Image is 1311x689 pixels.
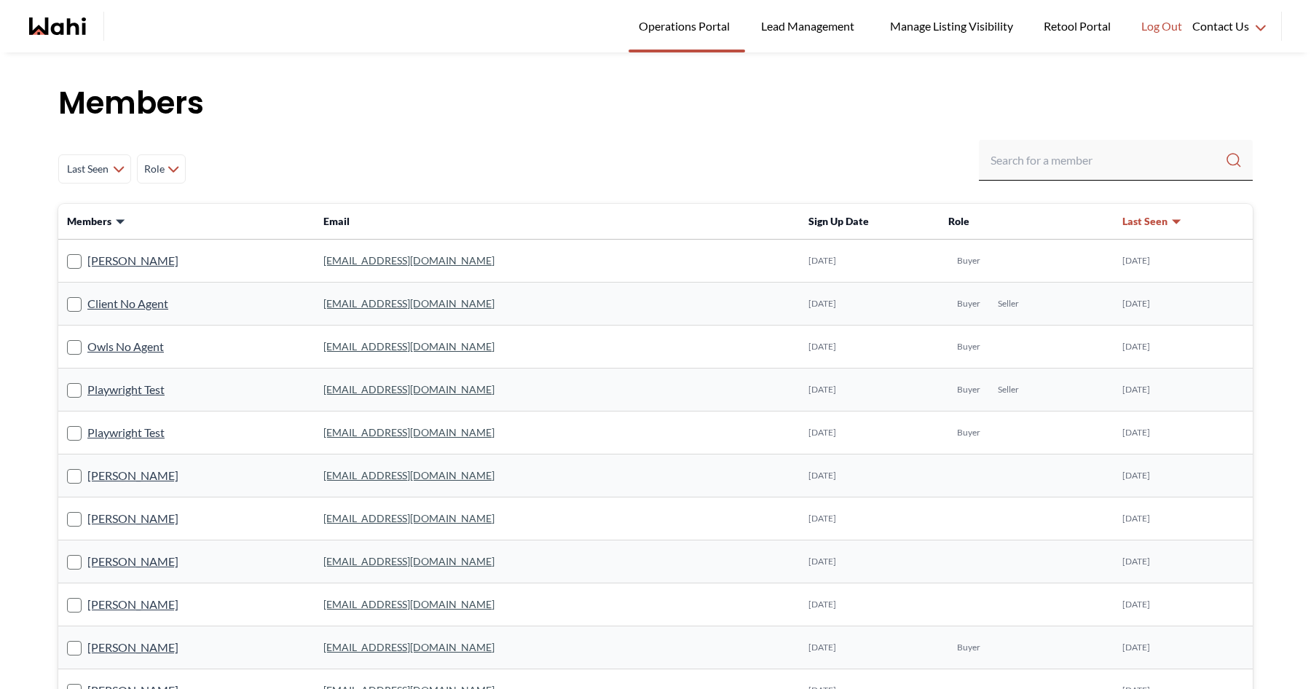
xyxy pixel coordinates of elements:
[800,540,940,583] td: [DATE]
[1114,412,1253,454] td: [DATE]
[991,147,1225,173] input: Search input
[87,294,168,313] a: Client No Agent
[29,17,86,35] a: Wahi homepage
[886,17,1017,36] span: Manage Listing Visibility
[800,497,940,540] td: [DATE]
[67,214,111,229] span: Members
[1122,214,1168,229] span: Last Seen
[957,341,980,353] span: Buyer
[800,583,940,626] td: [DATE]
[65,156,110,182] span: Last Seen
[323,426,495,438] a: [EMAIL_ADDRESS][DOMAIN_NAME]
[87,251,178,270] a: [PERSON_NAME]
[323,555,495,567] a: [EMAIL_ADDRESS][DOMAIN_NAME]
[323,641,495,653] a: [EMAIL_ADDRESS][DOMAIN_NAME]
[87,380,165,399] a: Playwright Test
[1114,369,1253,412] td: [DATE]
[800,626,940,669] td: [DATE]
[639,17,735,36] span: Operations Portal
[1044,17,1115,36] span: Retool Portal
[1114,326,1253,369] td: [DATE]
[323,297,495,310] a: [EMAIL_ADDRESS][DOMAIN_NAME]
[87,638,178,657] a: [PERSON_NAME]
[1114,626,1253,669] td: [DATE]
[800,240,940,283] td: [DATE]
[323,512,495,524] a: [EMAIL_ADDRESS][DOMAIN_NAME]
[800,283,940,326] td: [DATE]
[323,598,495,610] a: [EMAIL_ADDRESS][DOMAIN_NAME]
[87,466,178,485] a: [PERSON_NAME]
[323,383,495,395] a: [EMAIL_ADDRESS][DOMAIN_NAME]
[800,454,940,497] td: [DATE]
[808,215,869,227] span: Sign Up Date
[1114,540,1253,583] td: [DATE]
[1114,497,1253,540] td: [DATE]
[957,384,980,395] span: Buyer
[761,17,859,36] span: Lead Management
[323,254,495,267] a: [EMAIL_ADDRESS][DOMAIN_NAME]
[957,642,980,653] span: Buyer
[1114,240,1253,283] td: [DATE]
[1114,583,1253,626] td: [DATE]
[1114,454,1253,497] td: [DATE]
[957,255,980,267] span: Buyer
[1122,214,1182,229] button: Last Seen
[957,427,980,438] span: Buyer
[323,215,350,227] span: Email
[948,215,969,227] span: Role
[87,509,178,528] a: [PERSON_NAME]
[800,326,940,369] td: [DATE]
[323,340,495,353] a: [EMAIL_ADDRESS][DOMAIN_NAME]
[1114,283,1253,326] td: [DATE]
[323,469,495,481] a: [EMAIL_ADDRESS][DOMAIN_NAME]
[67,214,126,229] button: Members
[87,595,178,614] a: [PERSON_NAME]
[87,337,164,356] a: Owls No Agent
[998,298,1019,310] span: Seller
[143,156,165,182] span: Role
[957,298,980,310] span: Buyer
[998,384,1019,395] span: Seller
[1141,17,1182,36] span: Log Out
[58,82,1253,125] h1: Members
[87,423,165,442] a: Playwright Test
[800,369,940,412] td: [DATE]
[800,412,940,454] td: [DATE]
[87,552,178,571] a: [PERSON_NAME]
